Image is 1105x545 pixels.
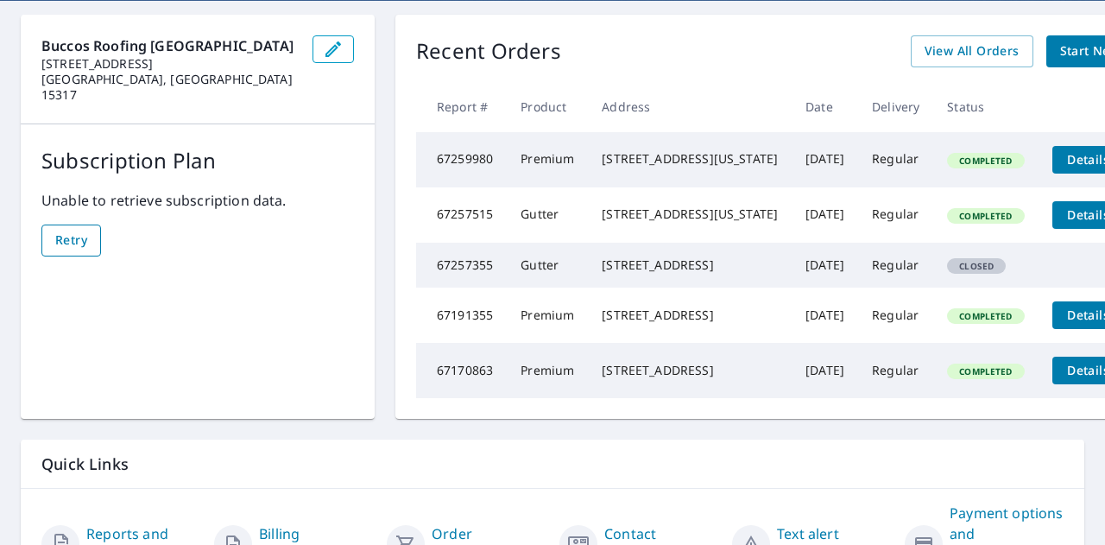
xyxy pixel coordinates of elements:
span: Completed [949,365,1022,377]
td: Gutter [507,187,588,243]
td: Regular [858,132,933,187]
span: View All Orders [925,41,1020,62]
span: Retry [55,230,87,251]
td: Premium [507,132,588,187]
p: Subscription Plan [41,145,354,176]
td: Regular [858,243,933,288]
th: Status [933,81,1038,132]
span: Completed [949,210,1022,222]
div: [STREET_ADDRESS] [602,362,778,379]
td: Premium [507,288,588,343]
span: Completed [949,155,1022,167]
div: [STREET_ADDRESS][US_STATE] [602,206,778,223]
td: 67257355 [416,243,507,288]
td: Regular [858,187,933,243]
p: Unable to retrieve subscription data. [41,190,354,211]
th: Delivery [858,81,933,132]
td: 67259980 [416,132,507,187]
td: Regular [858,288,933,343]
button: Retry [41,225,101,257]
td: Premium [507,343,588,398]
p: Quick Links [41,453,1064,475]
p: [STREET_ADDRESS] [41,56,299,72]
th: Address [588,81,792,132]
td: [DATE] [792,243,858,288]
td: 67257515 [416,187,507,243]
a: View All Orders [911,35,1033,67]
th: Report # [416,81,507,132]
td: 67170863 [416,343,507,398]
td: [DATE] [792,132,858,187]
td: [DATE] [792,343,858,398]
td: 67191355 [416,288,507,343]
p: Buccos Roofing [GEOGRAPHIC_DATA] [41,35,299,56]
span: Completed [949,310,1022,322]
td: [DATE] [792,288,858,343]
div: [STREET_ADDRESS][US_STATE] [602,150,778,168]
p: [GEOGRAPHIC_DATA], [GEOGRAPHIC_DATA] 15317 [41,72,299,103]
div: [STREET_ADDRESS] [602,307,778,324]
td: [DATE] [792,187,858,243]
div: [STREET_ADDRESS] [602,257,778,274]
td: Regular [858,343,933,398]
th: Date [792,81,858,132]
td: Gutter [507,243,588,288]
p: Recent Orders [416,35,561,67]
th: Product [507,81,588,132]
span: Closed [949,260,1004,272]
